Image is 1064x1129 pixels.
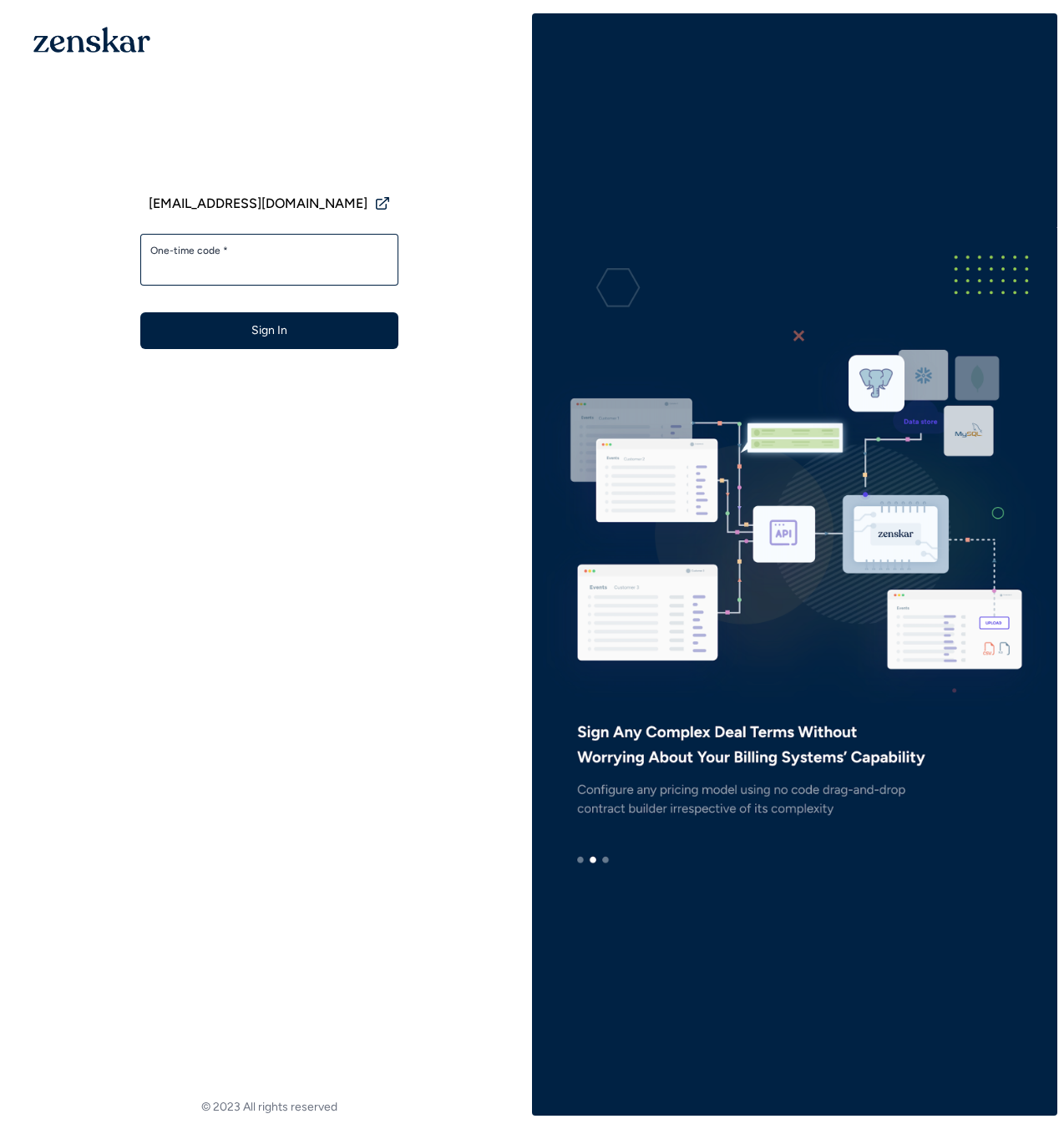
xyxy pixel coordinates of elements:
button: Sign In [140,312,398,349]
img: 1OGAJ2xQqyY4LXKgY66KYq0eOWRCkrZdAb3gUhuVAqdWPZE9SRJmCz+oDMSn4zDLXe31Ii730ItAGKgCKgCCgCikA4Av8PJUP... [33,27,150,53]
label: One-time code * [150,244,388,257]
img: e3ZQAAAMhDCM8y96E9JIIDxLgAABAgQIECBAgAABAgQyAoJA5mpDCRAgQIAAAQIECBAgQIAAAQIECBAgQKAsIAiU37edAAECB... [532,227,1057,902]
footer: © 2023 All rights reserved [7,1099,532,1116]
span: [EMAIL_ADDRESS][DOMAIN_NAME] [149,194,367,214]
